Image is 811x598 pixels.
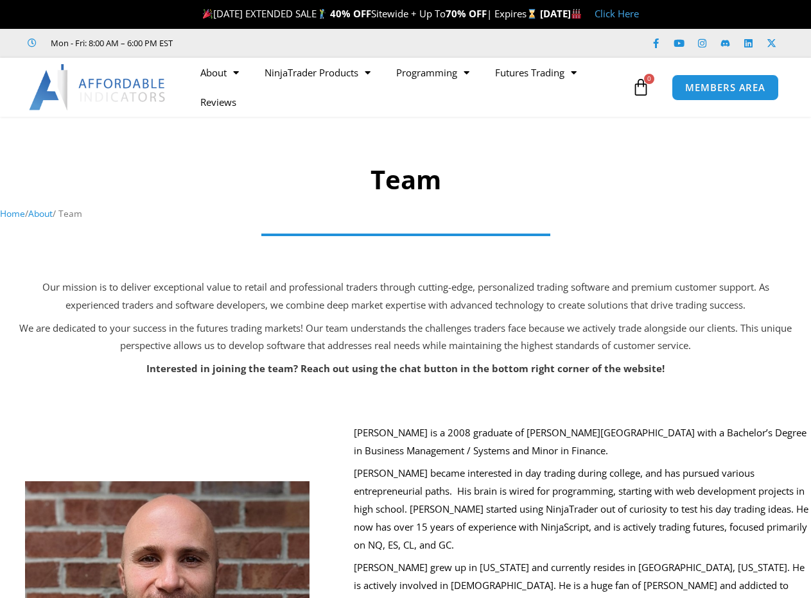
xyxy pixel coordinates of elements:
p: [PERSON_NAME] became interested in day trading during college, and has pursued various entreprene... [354,465,811,554]
a: About [28,207,53,219]
a: About [187,58,252,87]
strong: [DATE] [540,7,582,20]
a: MEMBERS AREA [672,74,779,101]
iframe: Customer reviews powered by Trustpilot [191,37,383,49]
a: Programming [383,58,482,87]
nav: Menu [187,58,629,117]
img: 🏭 [571,9,581,19]
a: Click Here [595,7,639,20]
img: 🎉 [203,9,213,19]
span: [DATE] EXTENDED SALE Sitewide + Up To | Expires [200,7,540,20]
strong: 70% OFF [446,7,487,20]
a: 0 [613,69,669,106]
img: ⌛ [527,9,537,19]
strong: 40% OFF [330,7,371,20]
span: Mon - Fri: 8:00 AM – 6:00 PM EST [48,35,173,51]
a: Futures Trading [482,58,589,87]
span: 0 [644,74,654,84]
a: NinjaTrader Products [252,58,383,87]
img: LogoAI | Affordable Indicators – NinjaTrader [29,64,167,110]
p: [PERSON_NAME] is a 2008 graduate of [PERSON_NAME][GEOGRAPHIC_DATA] with a Bachelor’s Degree in Bu... [354,424,811,460]
span: MEMBERS AREA [685,83,765,92]
p: We are dedicated to your success in the futures trading markets! Our team understands the challen... [17,320,794,355]
strong: Interested in joining the team? Reach out using the chat button in the bottom right corner of the... [146,362,665,375]
p: Our mission is to deliver exceptional value to retail and professional traders through cutting-ed... [17,278,794,314]
img: 🏌️‍♂️ [317,9,327,19]
a: Reviews [187,87,249,117]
